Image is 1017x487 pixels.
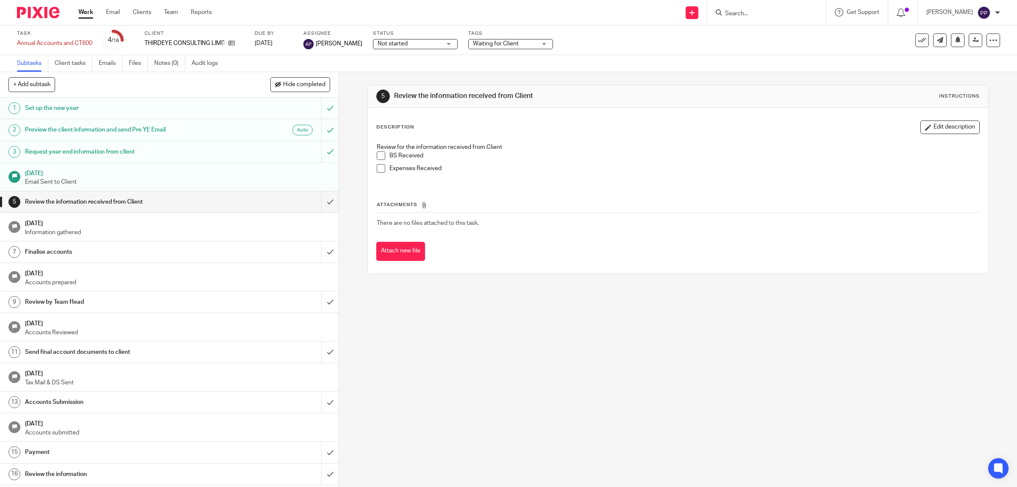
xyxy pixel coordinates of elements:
div: 2 [8,124,20,136]
a: Subtasks [17,55,48,72]
h1: Set up the new year [25,102,217,115]
div: 16 [8,468,20,480]
a: Work [78,8,93,17]
h1: [DATE] [25,167,330,178]
a: Client tasks [55,55,92,72]
p: Tax Mail & DS Sent [25,378,330,387]
label: Status [373,30,458,37]
img: svg%3E [977,6,991,20]
label: Assignee [303,30,362,37]
h1: Review the information received from Client [394,92,696,101]
div: Instructions [939,93,980,100]
div: 4 [108,35,119,45]
p: [PERSON_NAME] [926,8,973,17]
p: Expenses Received [389,164,980,173]
div: 15 [8,446,20,458]
div: 1 [8,102,20,114]
a: Clients [133,8,151,17]
input: Search [724,10,800,18]
h1: [DATE] [25,217,330,228]
span: [DATE] [255,40,272,46]
h1: Finalise accounts [25,246,217,258]
label: Tags [468,30,553,37]
button: + Add subtask [8,77,55,92]
p: Accounts Reviewed [25,328,330,337]
a: Audit logs [192,55,224,72]
a: Reports [191,8,212,17]
p: Accounts submitted [25,428,330,437]
h1: Request year end information from client [25,146,217,158]
div: 5 [376,90,390,103]
p: BS Received [389,151,980,160]
p: Email Sent to Client [25,178,330,186]
h1: Send final account documents to client [25,346,217,358]
span: Hide completed [283,81,325,88]
img: Pixie [17,7,59,18]
span: [PERSON_NAME] [316,39,362,48]
h1: Payment [25,446,217,459]
a: Notes (0) [154,55,185,72]
p: Information gathered [25,228,330,237]
div: 11 [8,346,20,358]
h1: Review the information received from Client [25,196,217,208]
button: Edit description [920,120,980,134]
span: Attachments [377,202,417,207]
h1: Review the information [25,468,217,481]
h1: [DATE] [25,417,330,428]
span: There are no files attached to this task. [377,220,479,226]
h1: [DATE] [25,317,330,328]
small: /16 [111,38,119,43]
div: 13 [8,396,20,408]
div: 9 [8,296,20,308]
p: Review for the information received from Client [377,143,980,151]
div: Auto [292,125,313,135]
span: Get Support [847,9,879,15]
div: 5 [8,196,20,208]
button: Hide completed [270,77,330,92]
label: Client [144,30,244,37]
div: Annual Accounts and CT600 [17,39,92,48]
a: Files [129,55,148,72]
span: Waiting for Client [473,41,519,47]
p: THIRDEYE CONSULTING LIMITED [144,39,224,48]
img: svg%3E [303,39,314,49]
h1: Review by Team Head [25,296,217,308]
h1: Accounts Submission [25,396,217,409]
div: 7 [8,246,20,258]
p: Accounts prepared [25,278,330,287]
div: 3 [8,146,20,158]
h1: [DATE] [25,267,330,278]
span: Not started [378,41,408,47]
h1: Preview the client information and send Pre YE Email [25,123,217,136]
button: Attach new file [376,242,425,261]
a: Team [164,8,178,17]
label: Due by [255,30,293,37]
label: Task [17,30,92,37]
a: Emails [99,55,122,72]
h1: [DATE] [25,367,330,378]
a: Email [106,8,120,17]
p: Description [376,124,414,131]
